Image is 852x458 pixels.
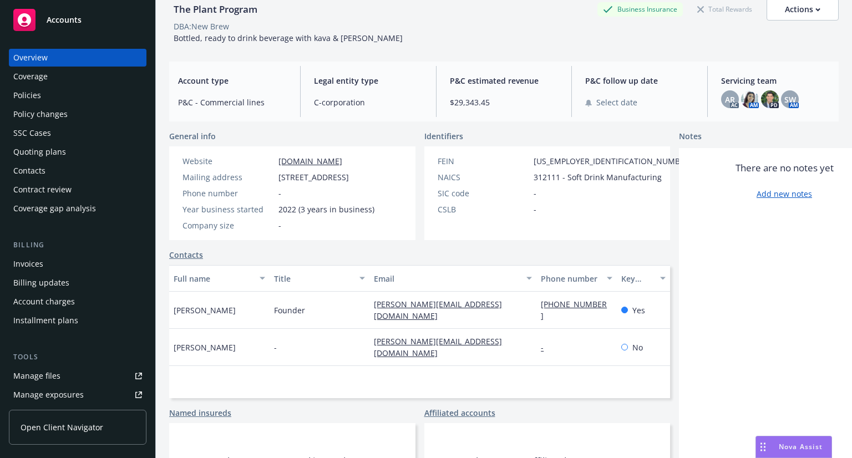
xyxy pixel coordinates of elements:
div: Tools [9,352,146,363]
a: Manage exposures [9,386,146,404]
div: SSC Cases [13,124,51,142]
div: Company size [182,220,274,231]
div: Manage exposures [13,386,84,404]
a: Installment plans [9,312,146,329]
span: Account type [178,75,287,86]
div: FEIN [438,155,529,167]
a: Coverage [9,68,146,85]
span: 2022 (3 years in business) [278,203,374,215]
a: SSC Cases [9,124,146,142]
div: Overview [13,49,48,67]
a: Contacts [9,162,146,180]
span: Yes [632,304,645,316]
div: Policies [13,86,41,104]
button: Phone number [536,265,616,292]
span: - [274,342,277,353]
span: Legal entity type [314,75,423,86]
span: P&C - Commercial lines [178,96,287,108]
div: Installment plans [13,312,78,329]
span: Bottled, ready to drink beverage with kava & [PERSON_NAME] [174,33,403,43]
a: Named insureds [169,407,231,419]
div: Phone number [541,273,600,284]
a: [DOMAIN_NAME] [278,156,342,166]
div: Invoices [13,255,43,273]
span: [PERSON_NAME] [174,342,236,353]
div: Email [374,273,520,284]
a: Contacts [169,249,203,261]
a: Contract review [9,181,146,199]
div: Account charges [13,293,75,311]
a: Account charges [9,293,146,311]
div: Mailing address [182,171,274,183]
div: The Plant Program [169,2,262,17]
a: Accounts [9,4,146,35]
div: Key contact [621,273,653,284]
a: Policy changes [9,105,146,123]
a: Quoting plans [9,143,146,161]
a: [PHONE_NUMBER] [541,299,607,321]
span: Select date [596,96,637,108]
span: Servicing team [721,75,830,86]
a: Add new notes [757,188,812,200]
div: Drag to move [756,436,770,457]
div: Contacts [13,162,45,180]
span: - [278,220,281,231]
span: 312111 - Soft Drink Manufacturing [534,171,662,183]
a: Policies [9,86,146,104]
span: No [632,342,643,353]
div: Contract review [13,181,72,199]
span: [PERSON_NAME] [174,304,236,316]
span: Open Client Navigator [21,421,103,433]
a: [PERSON_NAME][EMAIL_ADDRESS][DOMAIN_NAME] [374,336,502,358]
button: Key contact [617,265,670,292]
div: Billing [9,240,146,251]
span: - [278,187,281,199]
a: Billing updates [9,274,146,292]
div: CSLB [438,203,529,215]
span: C-corporation [314,96,423,108]
span: There are no notes yet [736,161,834,175]
div: Year business started [182,203,274,215]
span: Identifiers [424,130,463,142]
button: Nova Assist [755,436,832,458]
div: Full name [174,273,253,284]
span: - [534,203,536,215]
span: Accounts [47,16,82,24]
div: NAICS [438,171,529,183]
img: photo [761,90,779,108]
img: photo [741,90,759,108]
a: Affiliated accounts [424,407,495,419]
div: Title [274,273,353,284]
span: P&C follow up date [585,75,694,86]
a: [PERSON_NAME][EMAIL_ADDRESS][DOMAIN_NAME] [374,299,502,321]
div: Billing updates [13,274,69,292]
button: Full name [169,265,270,292]
div: Coverage [13,68,48,85]
span: - [534,187,536,199]
a: - [541,342,552,353]
button: Email [369,265,536,292]
span: General info [169,130,216,142]
span: Nova Assist [779,442,823,451]
div: Manage files [13,367,60,385]
a: Coverage gap analysis [9,200,146,217]
div: Website [182,155,274,167]
a: Manage files [9,367,146,385]
span: [STREET_ADDRESS] [278,171,349,183]
div: Business Insurance [597,2,683,16]
span: SW [784,94,796,105]
span: [US_EMPLOYER_IDENTIFICATION_NUMBER] [534,155,692,167]
span: Founder [274,304,305,316]
span: P&C estimated revenue [450,75,559,86]
a: Invoices [9,255,146,273]
span: AR [725,94,735,105]
div: Coverage gap analysis [13,200,96,217]
div: SIC code [438,187,529,199]
span: Notes [679,130,702,144]
button: Title [270,265,370,292]
div: Policy changes [13,105,68,123]
div: Phone number [182,187,274,199]
div: Total Rewards [692,2,758,16]
div: DBA: New Brew [174,21,229,32]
